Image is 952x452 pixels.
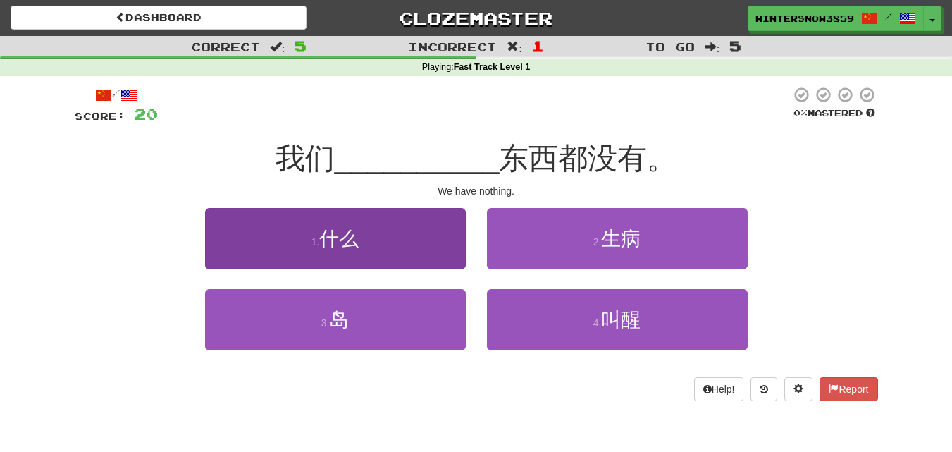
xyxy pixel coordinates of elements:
[408,39,497,54] span: Incorrect
[191,39,260,54] span: Correct
[593,236,602,248] small: 2 .
[329,309,349,331] span: 岛
[75,86,158,104] div: /
[820,377,877,401] button: Report
[507,41,522,53] span: :
[487,208,748,269] button: 2.生病
[75,184,878,198] div: We have nothing.
[755,12,854,25] span: WinterSnow3859
[311,236,320,248] small: 1 .
[321,317,330,329] small: 3 .
[601,228,641,250] span: 生病
[270,41,285,53] span: :
[134,105,158,123] span: 20
[748,6,924,31] a: WinterSnow3859 /
[75,110,125,122] span: Score:
[11,6,307,30] a: Dashboard
[295,37,307,54] span: 5
[750,377,777,401] button: Round history (alt+y)
[885,11,892,21] span: /
[601,309,641,331] span: 叫醒
[532,37,544,54] span: 1
[705,41,720,53] span: :
[793,107,808,118] span: 0 %
[205,208,466,269] button: 1.什么
[205,289,466,350] button: 3.岛
[487,289,748,350] button: 4.叫醒
[319,228,359,250] span: 什么
[335,142,500,175] span: __________
[454,62,531,72] strong: Fast Track Level 1
[328,6,624,30] a: Clozemaster
[729,37,741,54] span: 5
[593,317,602,329] small: 4 .
[645,39,695,54] span: To go
[276,142,335,175] span: 我们
[499,142,676,175] span: 东西都没有。
[791,107,878,120] div: Mastered
[694,377,744,401] button: Help!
